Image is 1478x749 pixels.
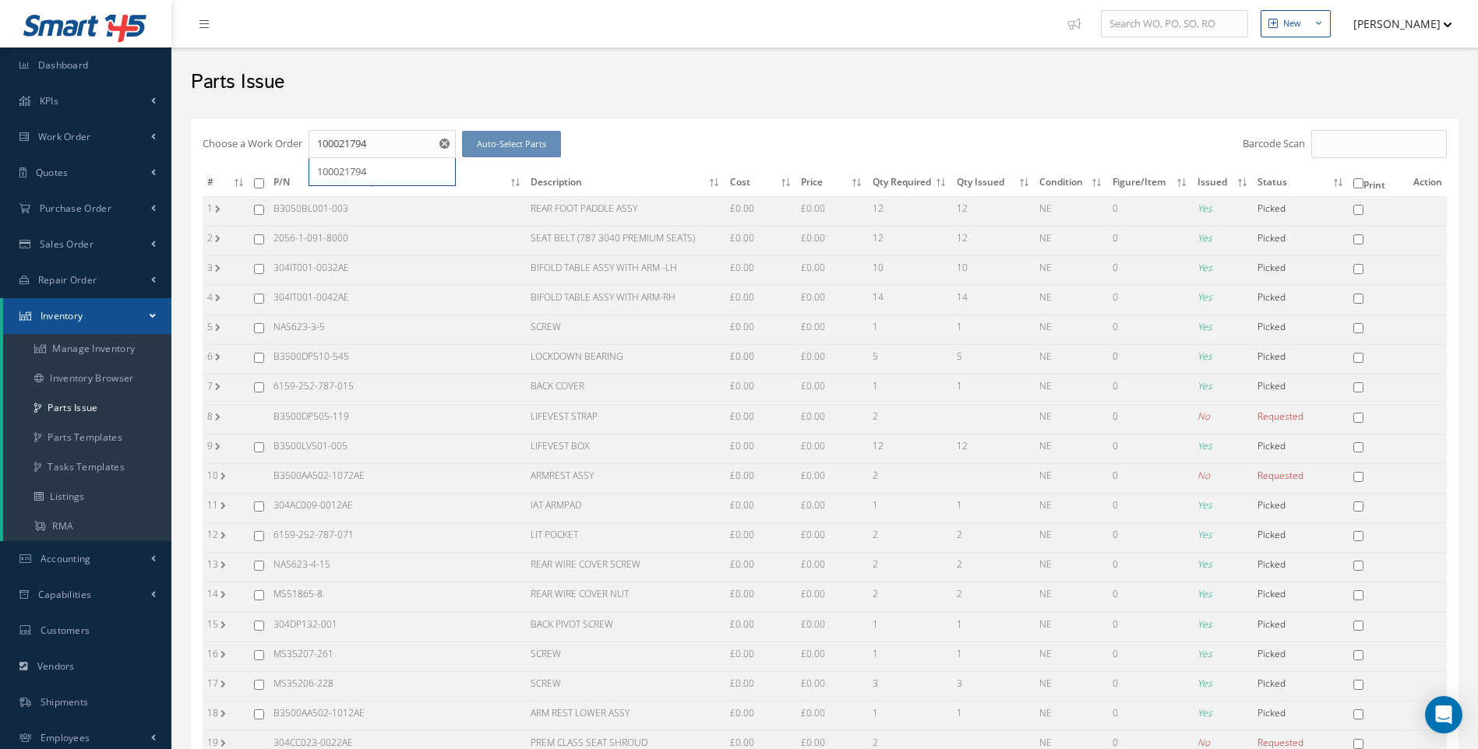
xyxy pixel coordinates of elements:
[1198,290,1212,304] i: Yes
[1108,404,1193,434] td: 0
[526,523,725,553] td: LIT POCKET
[796,671,867,701] td: £0.00
[207,410,215,423] label: 8
[725,434,796,463] td: £0.00
[1035,463,1108,493] td: NE
[1035,582,1108,612] td: NE
[1198,677,1212,690] i: Yes
[526,612,725,642] td: BACK PIVOT SCREW
[1108,171,1193,197] th: Figure/Item
[1035,345,1108,374] td: NE
[1108,702,1193,731] td: 0
[1035,171,1108,197] th: Condition
[1108,255,1193,285] td: 0
[38,588,92,601] span: Capabilities
[1258,290,1286,304] span: Picked
[952,345,1035,374] td: 5
[207,706,220,719] label: 18
[269,404,385,434] td: B3500DP505-119
[868,434,952,463] td: 12
[526,553,725,582] td: REAR WIRE COVER SCREW
[269,374,385,404] td: 6159-252-787-015
[207,677,220,690] label: 17
[725,582,796,612] td: £0.00
[526,171,725,197] th: Description
[207,290,215,304] label: 4
[1258,261,1286,274] span: Picked
[207,320,215,333] label: 5
[269,494,385,523] td: 304AC009-0012AE
[725,642,796,671] td: £0.00
[40,94,58,107] span: KPIs
[1108,553,1193,582] td: 0
[269,171,385,197] th: P/N
[191,71,1459,94] h2: Parts Issue
[207,647,220,660] label: 16
[1035,315,1108,345] td: NE
[868,553,952,582] td: 2
[1035,523,1108,553] td: NE
[1035,226,1108,255] td: NE
[1035,286,1108,315] td: NE
[952,494,1035,523] td: 1
[203,171,249,197] th: #
[1198,469,1210,482] i: No
[526,345,725,374] td: LOCKDOWN BEARING
[952,671,1035,701] td: 3
[1193,171,1253,197] th: Issued
[526,463,725,493] td: ARMREST ASSY
[796,434,867,463] td: £0.00
[1108,226,1193,255] td: 0
[868,345,952,374] td: 5
[1035,434,1108,463] td: NE
[526,255,725,285] td: BIFOLD TABLE ASSY WITH ARM -LH
[725,494,796,523] td: £0.00
[1258,587,1286,600] span: Picked
[1198,439,1212,452] i: Yes
[868,494,952,523] td: 1
[207,736,220,749] label: 19
[269,553,385,582] td: NAS623-4-15
[796,226,867,255] td: £0.00
[1261,10,1331,37] button: New
[3,334,171,364] a: Manage Inventory
[269,523,385,553] td: 6159-252-787-071
[526,404,725,434] td: LIFEVEST STRAP
[3,482,171,512] a: Listings
[952,434,1035,463] td: 12
[725,196,796,226] td: £0.00
[796,523,867,553] td: £0.00
[1258,379,1286,392] span: Picked
[3,423,171,452] a: Parts Templates
[36,166,69,179] span: Quotes
[1035,404,1108,434] td: NE
[38,273,97,287] span: Repair Order
[725,286,796,315] td: £0.00
[526,434,725,463] td: LIFEVEST BOX
[1108,196,1193,226] td: 0
[1108,434,1193,463] td: 0
[868,404,952,434] td: 2
[1035,255,1108,285] td: NE
[207,498,220,512] label: 11
[1198,320,1212,333] i: Yes
[526,494,725,523] td: IAT ARMPAD
[269,612,385,642] td: 304DP132-001
[868,374,952,404] td: 1
[725,315,796,345] td: £0.00
[269,702,385,731] td: B3500AA502-1012AE
[796,315,867,345] td: £0.00
[1035,494,1108,523] td: NE
[796,642,867,671] td: £0.00
[1258,469,1303,482] span: Requested
[868,671,952,701] td: 3
[1258,557,1286,571] span: Picked
[1198,706,1212,719] i: Yes
[269,671,385,701] td: MS35206-228
[526,286,725,315] td: BIFOLD TABLE ASSY WITH ARM-RH
[1108,374,1193,404] td: 0
[725,374,796,404] td: £0.00
[725,255,796,285] td: £0.00
[1258,736,1303,749] span: Requested
[868,315,952,345] td: 1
